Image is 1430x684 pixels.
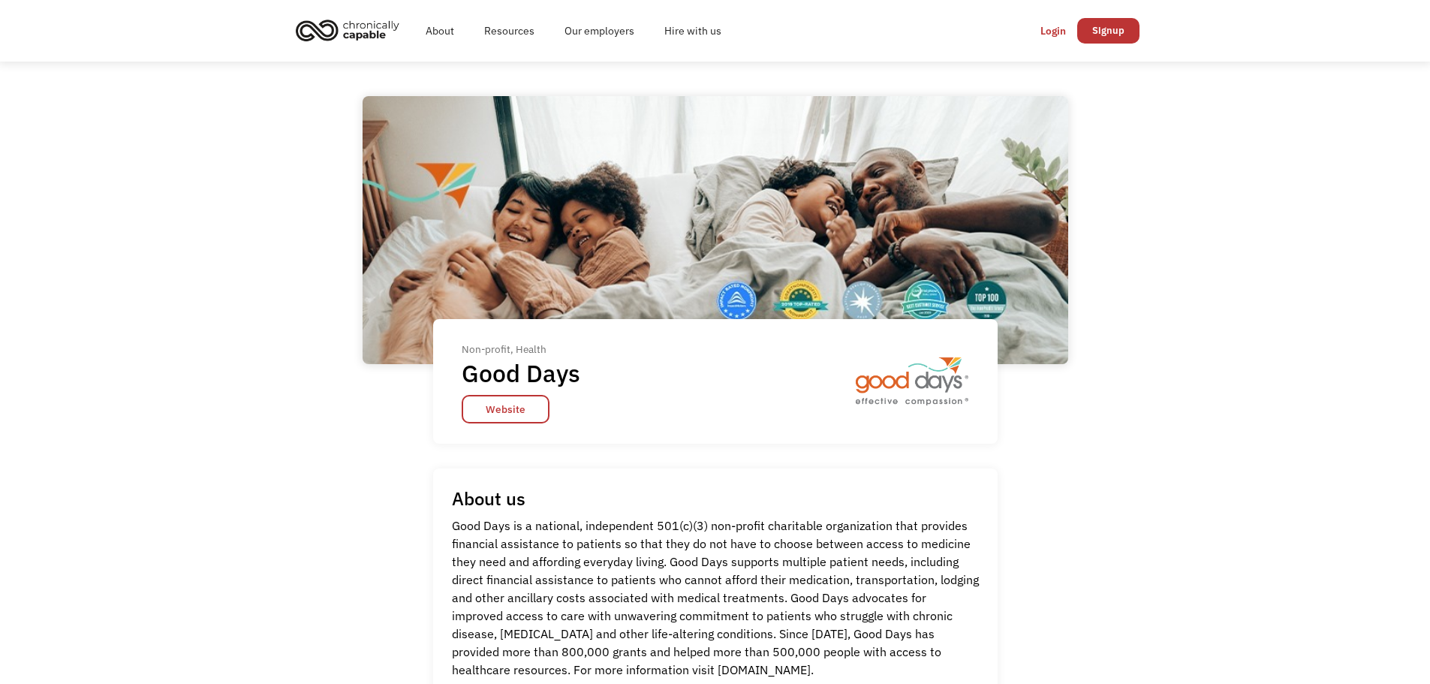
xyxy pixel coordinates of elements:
[291,14,411,47] a: home
[462,340,595,358] div: Non-profit, Health
[291,14,404,47] img: Chronically Capable logo
[1077,18,1139,44] a: Signup
[452,517,979,679] p: Good Days is a national, independent 501(c)(3) non-profit charitable organization that provides f...
[462,395,549,423] a: Website
[462,358,580,388] h1: Good Days
[1040,22,1066,40] div: Login
[1029,18,1077,44] a: Login
[649,7,736,55] a: Hire with us
[469,7,549,55] a: Resources
[549,7,649,55] a: Our employers
[411,7,469,55] a: About
[452,487,525,510] h1: About us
